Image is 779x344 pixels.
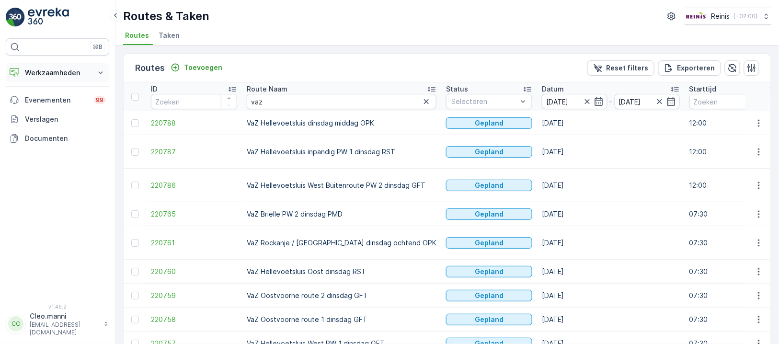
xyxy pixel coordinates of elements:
[6,110,109,129] a: Verslagen
[159,31,180,40] span: Taken
[167,62,226,73] button: Toevoegen
[587,60,654,76] button: Reset filters
[609,96,613,107] p: -
[689,84,717,94] p: Starttijd
[677,63,715,73] p: Exporteren
[131,292,139,299] div: Toggle Row Selected
[131,182,139,189] div: Toggle Row Selected
[151,315,237,324] a: 220758
[25,115,105,124] p: Verslagen
[446,237,532,249] button: Gepland
[8,316,23,332] div: CC
[135,61,165,75] p: Routes
[131,316,139,323] div: Toggle Row Selected
[6,129,109,148] a: Documenten
[537,260,685,284] td: [DATE]
[131,268,139,275] div: Toggle Row Selected
[475,238,504,248] p: Gepland
[658,60,721,76] button: Exporteren
[6,304,109,310] span: v 1.49.2
[247,94,436,109] input: Zoeken
[151,238,237,248] a: 220761
[93,43,103,51] p: ⌘B
[446,314,532,325] button: Gepland
[6,91,109,110] a: Evenementen99
[151,181,237,190] a: 220786
[537,169,685,202] td: [DATE]
[25,68,90,78] p: Werkzaamheden
[131,210,139,218] div: Toggle Row Selected
[475,315,504,324] p: Gepland
[131,119,139,127] div: Toggle Row Selected
[537,111,685,135] td: [DATE]
[123,9,209,24] p: Routes & Taken
[689,94,776,109] input: Zoeken
[247,84,287,94] p: Route Naam
[131,148,139,156] div: Toggle Row Selected
[475,267,504,276] p: Gepland
[242,226,441,260] td: VaZ Rockanje / [GEOGRAPHIC_DATA] dinsdag ochtend OPK
[96,96,103,104] p: 99
[131,239,139,247] div: Toggle Row Selected
[542,84,564,94] p: Datum
[184,63,222,72] p: Toevoegen
[6,311,109,336] button: CCCleo.manni[EMAIL_ADDRESS][DOMAIN_NAME]
[537,135,685,169] td: [DATE]
[475,147,504,157] p: Gepland
[446,180,532,191] button: Gepland
[242,308,441,332] td: VaZ Oostvoorne route 1 dinsdag GFT
[125,31,149,40] span: Routes
[242,111,441,135] td: VaZ Hellevoetsluis dinsdag middag OPK
[446,208,532,220] button: Gepland
[446,84,468,94] p: Status
[151,94,237,109] input: Zoeken
[446,266,532,277] button: Gepland
[151,209,237,219] a: 220765
[734,12,758,20] p: ( +02:00 )
[451,97,517,106] p: Selecteren
[475,181,504,190] p: Gepland
[151,267,237,276] a: 220760
[25,134,105,143] p: Documenten
[151,147,237,157] a: 220787
[537,202,685,226] td: [DATE]
[151,118,237,128] a: 220788
[711,11,730,21] p: Reinis
[446,290,532,301] button: Gepland
[446,117,532,129] button: Gepland
[607,63,649,73] p: Reset filters
[151,291,237,300] a: 220759
[242,169,441,202] td: VaZ Hellevoetsluis West Buitenroute PW 2 dinsdag GFT
[25,95,88,105] p: Evenementen
[537,308,685,332] td: [DATE]
[242,135,441,169] td: VaZ Hellevoetsluis inpandig PW 1 dinsdag RST
[542,94,607,109] input: dd/mm/yyyy
[6,8,25,27] img: logo
[537,226,685,260] td: [DATE]
[475,291,504,300] p: Gepland
[685,11,708,22] img: Reinis-Logo-Vrijstaand_Tekengebied-1-copy2_aBO4n7j.png
[475,118,504,128] p: Gepland
[151,84,158,94] p: ID
[242,284,441,308] td: VaZ Oostvoorne route 2 dinsdag GFT
[30,311,99,321] p: Cleo.manni
[242,260,441,284] td: VaZ Hellevoetsluis Oost dinsdag RST
[537,284,685,308] td: [DATE]
[475,209,504,219] p: Gepland
[446,146,532,158] button: Gepland
[615,94,680,109] input: dd/mm/yyyy
[30,321,99,336] p: [EMAIL_ADDRESS][DOMAIN_NAME]
[242,202,441,226] td: VaZ Brielle PW 2 dinsdag PMD
[685,8,771,25] button: Reinis(+02:00)
[6,63,109,82] button: Werkzaamheden
[28,8,69,27] img: logo_light-DOdMpM7g.png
